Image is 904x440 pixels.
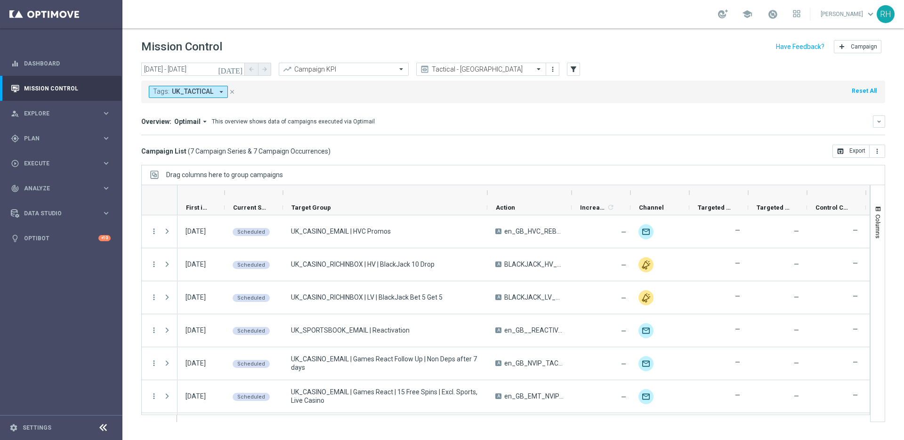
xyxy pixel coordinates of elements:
[11,134,102,143] div: Plan
[258,63,271,76] button: arrow_forward
[10,135,111,142] button: gps_fixed Plan keyboard_arrow_right
[873,115,885,128] button: keyboard_arrow_down
[853,292,858,301] label: —
[10,160,111,167] button: play_circle_outline Execute keyboard_arrow_right
[607,204,614,211] i: refresh
[10,235,111,242] button: lightbulb Optibot +10
[853,391,858,399] label: —
[11,51,111,76] div: Dashboard
[638,389,654,404] img: Optimail
[851,43,877,50] span: Campaign
[834,40,881,53] button: add Campaign
[186,359,206,367] div: 19 Sep 2025, Friday
[420,65,429,74] i: preview
[548,64,557,75] button: more_vert
[794,293,799,301] span: —
[237,229,265,235] span: Scheduled
[621,228,626,236] span: —
[504,359,564,367] span: en_GB_NVIP_TAC_GM__NONDEPS_STAKE20GET50_250815
[10,60,111,67] button: equalizer Dashboard
[291,355,479,372] span: UK_CASINO_EMAIL | Games React Follow Up | Non Deps after 7 days
[237,361,265,367] span: Scheduled
[11,209,102,218] div: Data Studio
[10,85,111,92] button: Mission Control
[638,356,654,371] div: Optimail
[24,226,98,251] a: Optibot
[228,87,236,97] button: close
[291,326,410,334] span: UK_SPORTSBOOK_EMAIL | Reactivation
[150,227,158,236] button: more_vert
[495,327,501,333] span: A
[141,117,171,126] h3: Overview:
[853,358,858,367] label: —
[504,392,564,400] span: en_GB_EMT_NVIP_EM_TAC_GM__WK38_2025_GAMESREACT_WHAT_THE_FOX_MEGAWAYS
[174,117,201,126] span: Optimail
[757,204,791,211] span: Targeted Response Rate
[102,134,111,143] i: keyboard_arrow_right
[142,248,178,281] div: Press SPACE to select this row.
[328,147,331,155] span: )
[638,257,654,272] div: Other
[870,145,885,158] button: more_vert
[141,40,222,54] h1: Mission Control
[11,159,102,168] div: Execute
[837,147,844,155] i: open_in_browser
[815,204,850,211] span: Control Customers
[233,227,270,236] colored-tag: Scheduled
[874,214,882,238] span: Columns
[838,43,846,50] i: add
[735,226,740,235] label: —
[877,5,895,23] div: RH
[496,204,515,211] span: Action
[102,159,111,168] i: keyboard_arrow_right
[237,295,265,301] span: Scheduled
[218,65,243,73] i: [DATE]
[742,9,752,19] span: school
[873,147,881,155] i: more_vert
[186,326,206,334] div: 19 Sep 2025, Friday
[201,117,209,126] i: arrow_drop_down
[638,224,654,239] img: Optimail
[10,185,111,192] div: track_changes Analyze keyboard_arrow_right
[549,65,557,73] i: more_vert
[186,260,206,269] div: 19 Sep 2025, Friday
[98,235,111,241] div: +10
[150,359,158,367] i: more_vert
[24,76,111,101] a: Mission Control
[794,392,799,400] span: —
[237,394,265,400] span: Scheduled
[186,227,206,236] div: 19 Sep 2025, Friday
[865,9,876,19] span: keyboard_arrow_down
[24,136,102,141] span: Plan
[186,204,209,211] span: First in Range
[10,210,111,217] button: Data Studio keyboard_arrow_right
[580,204,605,211] span: Increase
[153,88,169,96] span: Tags:
[11,184,19,193] i: track_changes
[102,184,111,193] i: keyboard_arrow_right
[150,392,158,400] button: more_vert
[150,293,158,301] button: more_vert
[11,159,19,168] i: play_circle_outline
[186,392,206,400] div: 19 Sep 2025, Friday
[794,228,799,235] span: —
[794,326,799,334] span: —
[832,147,885,155] multiple-options-button: Export to CSV
[150,326,158,334] i: more_vert
[24,51,111,76] a: Dashboard
[495,261,501,267] span: A
[142,314,178,347] div: Press SPACE to select this row.
[621,294,626,302] span: —
[237,262,265,268] span: Scheduled
[291,204,331,211] span: Target Group
[504,326,564,334] span: en_GB__REACTIVATION_BET10GET5__ALL_EMA_AUT_SP
[149,86,228,98] button: Tags: UK_TACTICAL arrow_drop_down
[9,424,18,432] i: settings
[735,325,740,334] label: —
[233,204,267,211] span: Current Status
